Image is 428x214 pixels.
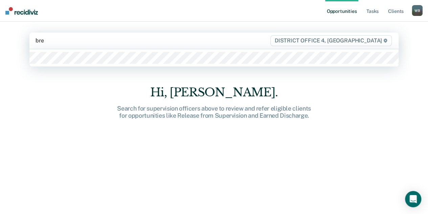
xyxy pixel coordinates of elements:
[5,7,38,15] img: Recidiviz
[412,5,423,16] div: W B
[106,105,322,119] div: Search for supervision officers above to review and refer eligible clients for opportunities like...
[405,191,421,207] div: Open Intercom Messenger
[412,5,423,16] button: WB
[270,35,392,46] span: DISTRICT OFFICE 4, [GEOGRAPHIC_DATA]
[106,85,322,99] div: Hi, [PERSON_NAME].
